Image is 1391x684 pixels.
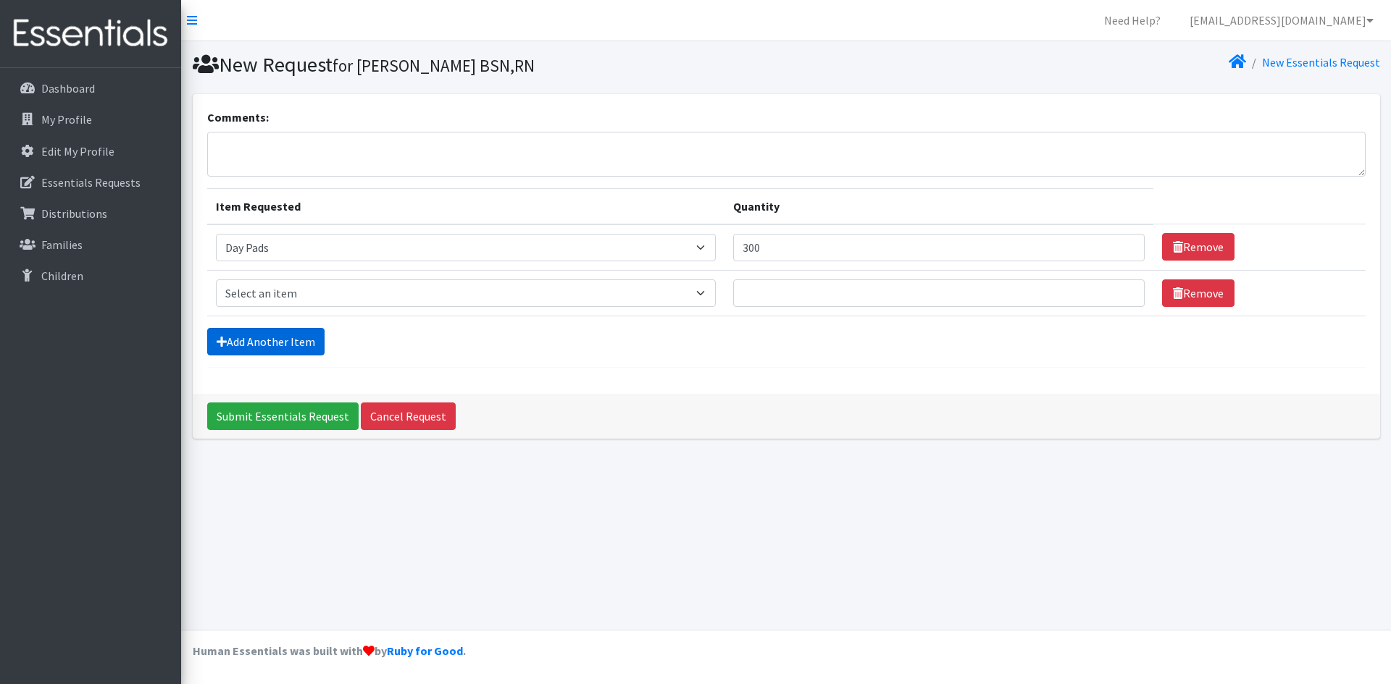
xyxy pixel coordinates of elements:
a: Essentials Requests [6,168,175,197]
p: Distributions [41,206,107,221]
a: Ruby for Good [387,643,463,658]
p: Families [41,237,83,252]
a: Dashboard [6,74,175,103]
a: Cancel Request [361,402,456,430]
a: My Profile [6,105,175,134]
small: for [PERSON_NAME] BSN,RN [333,55,535,76]
h1: New Request [193,52,781,77]
a: [EMAIL_ADDRESS][DOMAIN_NAME] [1178,6,1385,35]
a: Add Another Item [207,328,325,355]
p: Dashboard [41,81,95,96]
a: Families [6,230,175,259]
strong: Human Essentials was built with by . [193,643,466,658]
img: HumanEssentials [6,9,175,58]
a: Remove [1162,233,1235,261]
p: Children [41,269,83,283]
a: Distributions [6,199,175,228]
a: Remove [1162,279,1235,307]
a: New Essentials Request [1262,55,1380,69]
th: Quantity [724,188,1153,224]
input: Submit Essentials Request [207,402,359,430]
p: My Profile [41,112,92,127]
label: Comments: [207,109,269,126]
a: Need Help? [1093,6,1172,35]
th: Item Requested [207,188,725,224]
a: Edit My Profile [6,137,175,166]
a: Children [6,261,175,290]
p: Edit My Profile [41,144,114,159]
p: Essentials Requests [41,175,141,190]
